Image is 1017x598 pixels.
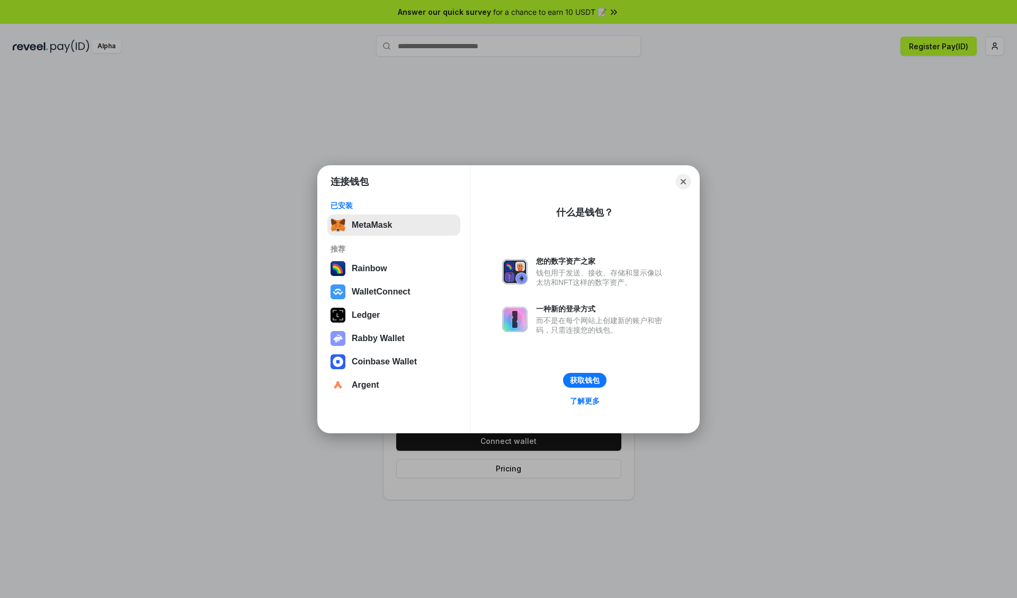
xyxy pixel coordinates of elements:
[331,308,345,323] img: svg+xml,%3Csvg%20xmlns%3D%22http%3A%2F%2Fwww.w3.org%2F2000%2Fsvg%22%20width%3D%2228%22%20height%3...
[331,218,345,233] img: svg+xml,%3Csvg%20fill%3D%22none%22%20height%3D%2233%22%20viewBox%3D%220%200%2035%2033%22%20width%...
[352,380,379,390] div: Argent
[327,351,460,372] button: Coinbase Wallet
[331,331,345,346] img: svg+xml,%3Csvg%20xmlns%3D%22http%3A%2F%2Fwww.w3.org%2F2000%2Fsvg%22%20fill%3D%22none%22%20viewBox...
[327,305,460,326] button: Ledger
[331,244,457,254] div: 推荐
[327,258,460,279] button: Rainbow
[536,316,667,335] div: 而不是在每个网站上创建新的账户和密码，只需连接您的钱包。
[331,261,345,276] img: svg+xml,%3Csvg%20width%3D%22120%22%20height%3D%22120%22%20viewBox%3D%220%200%20120%20120%22%20fil...
[556,206,613,219] div: 什么是钱包？
[570,376,600,385] div: 获取钱包
[331,175,369,188] h1: 连接钱包
[352,287,411,297] div: WalletConnect
[676,174,691,189] button: Close
[536,268,667,287] div: 钱包用于发送、接收、存储和显示像以太坊和NFT这样的数字资产。
[327,215,460,236] button: MetaMask
[352,334,405,343] div: Rabby Wallet
[352,310,380,320] div: Ledger
[536,304,667,314] div: 一种新的登录方式
[536,256,667,266] div: 您的数字资产之家
[331,201,457,210] div: 已安装
[563,373,606,388] button: 获取钱包
[331,354,345,369] img: svg+xml,%3Csvg%20width%3D%2228%22%20height%3D%2228%22%20viewBox%3D%220%200%2028%2028%22%20fill%3D...
[327,281,460,302] button: WalletConnect
[564,394,606,408] a: 了解更多
[331,284,345,299] img: svg+xml,%3Csvg%20width%3D%2228%22%20height%3D%2228%22%20viewBox%3D%220%200%2028%2028%22%20fill%3D...
[352,264,387,273] div: Rainbow
[327,328,460,349] button: Rabby Wallet
[331,378,345,392] img: svg+xml,%3Csvg%20width%3D%2228%22%20height%3D%2228%22%20viewBox%3D%220%200%2028%2028%22%20fill%3D...
[502,259,528,284] img: svg+xml,%3Csvg%20xmlns%3D%22http%3A%2F%2Fwww.w3.org%2F2000%2Fsvg%22%20fill%3D%22none%22%20viewBox...
[570,396,600,406] div: 了解更多
[327,374,460,396] button: Argent
[352,220,392,230] div: MetaMask
[502,307,528,332] img: svg+xml,%3Csvg%20xmlns%3D%22http%3A%2F%2Fwww.w3.org%2F2000%2Fsvg%22%20fill%3D%22none%22%20viewBox...
[352,357,417,367] div: Coinbase Wallet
